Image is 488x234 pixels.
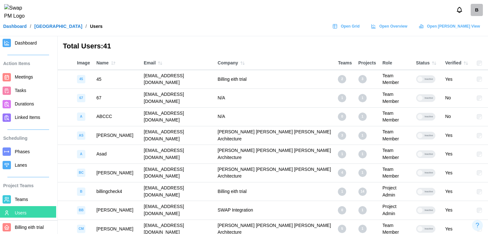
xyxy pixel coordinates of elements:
td: N/A [214,107,335,126]
td: [EMAIL_ADDRESS][DOMAIN_NAME] [141,70,214,88]
a: [GEOGRAPHIC_DATA] [34,24,82,29]
div: image [77,113,85,121]
div: 1 [358,225,367,233]
span: Durations [15,101,34,106]
div: 14 [358,188,367,196]
div: billingcheck4 [96,188,122,195]
td: Yes [442,163,474,182]
td: Yes [442,126,474,145]
button: Notifications [454,4,465,15]
div: Team Member [382,166,410,180]
div: ABCCC [96,113,112,120]
div: Projects [358,60,376,67]
td: No [442,107,474,126]
div: image [77,131,85,140]
td: SWAP Integration [214,201,335,220]
td: Yes [442,201,474,220]
td: N/A [214,89,335,107]
div: Role [382,60,410,67]
td: [EMAIL_ADDRESS][DOMAIN_NAME] [141,182,214,201]
a: Dashboard [3,24,27,29]
div: image [77,94,85,102]
div: image [77,206,85,214]
div: Image [77,60,90,67]
div: B [471,4,483,16]
a: Open Overview [368,21,412,31]
div: 1 [358,150,367,158]
div: / [86,24,87,29]
div: 2 [338,75,346,83]
td: [EMAIL_ADDRESS][DOMAIN_NAME] [141,126,214,145]
div: Project Admin [382,203,410,217]
div: image [77,188,85,196]
span: Teams [15,197,28,202]
div: [PERSON_NAME] [96,207,133,214]
td: [EMAIL_ADDRESS][DOMAIN_NAME] [141,89,214,107]
span: Phases [15,149,30,154]
div: 4 [338,169,346,177]
div: 1 [358,169,367,177]
div: / [30,24,31,29]
td: [PERSON_NAME] [PERSON_NAME] [PERSON_NAME] Architecture [214,163,335,182]
div: Name [96,59,137,68]
h3: Total Users: 41 [63,41,111,51]
div: [PERSON_NAME] [96,226,133,233]
div: Team Member [382,110,410,124]
div: [PERSON_NAME] [96,170,133,177]
td: [EMAIL_ADDRESS][DOMAIN_NAME] [141,107,214,126]
img: Swap PM Logo [4,4,30,20]
td: Yes [442,70,474,88]
div: 1 [358,94,367,102]
div: 1 [338,94,346,102]
td: [EMAIL_ADDRESS][DOMAIN_NAME] [141,145,214,163]
div: 0 [338,113,346,121]
td: [EMAIL_ADDRESS][DOMAIN_NAME] [141,163,214,182]
div: image [77,169,85,177]
a: Open [PERSON_NAME] View [415,21,485,31]
div: 3 [338,131,346,140]
a: Open Grid [329,21,364,31]
div: image [77,75,85,83]
a: billingcheck4 [471,4,483,16]
div: Asad [96,151,107,158]
td: [PERSON_NAME] [PERSON_NAME] [PERSON_NAME] Architecture [214,145,335,163]
td: [EMAIL_ADDRESS][DOMAIN_NAME] [141,201,214,220]
span: Meetings [15,74,33,79]
div: 1 [358,113,367,121]
td: Yes [442,182,474,201]
div: Team Member [382,129,410,142]
div: 1 [358,131,367,140]
td: Billing eith trial [214,70,335,88]
span: Open Grid [341,22,360,31]
span: Billing eith trial [15,225,44,230]
span: Users [15,210,27,215]
div: Team Member [382,147,410,161]
div: 45 [96,76,101,83]
div: image [77,150,85,158]
span: Open [PERSON_NAME] View [427,22,480,31]
div: 1 [338,150,346,158]
span: Lanes [15,163,27,168]
div: [PERSON_NAME] [96,132,133,139]
div: Project Admin [382,185,410,198]
div: Company [218,59,331,68]
div: Teams [338,60,352,67]
div: 1 [358,206,367,214]
div: Team Member [382,91,410,105]
span: Tasks [15,88,26,93]
div: Status [416,59,439,68]
div: 1 [338,188,346,196]
td: Yes [442,145,474,163]
td: Billing eith trial [214,182,335,201]
div: 67 [96,95,101,102]
span: Dashboard [15,40,37,46]
div: Users [90,24,103,29]
span: Linked Items [15,115,40,120]
div: 0 [338,206,346,214]
span: Open Overview [379,22,407,31]
div: image [77,225,85,233]
div: Team Member [382,72,410,86]
div: 3 [358,75,367,83]
td: [PERSON_NAME] [PERSON_NAME] [PERSON_NAME] Architecture [214,126,335,145]
div: Verified [445,59,470,68]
